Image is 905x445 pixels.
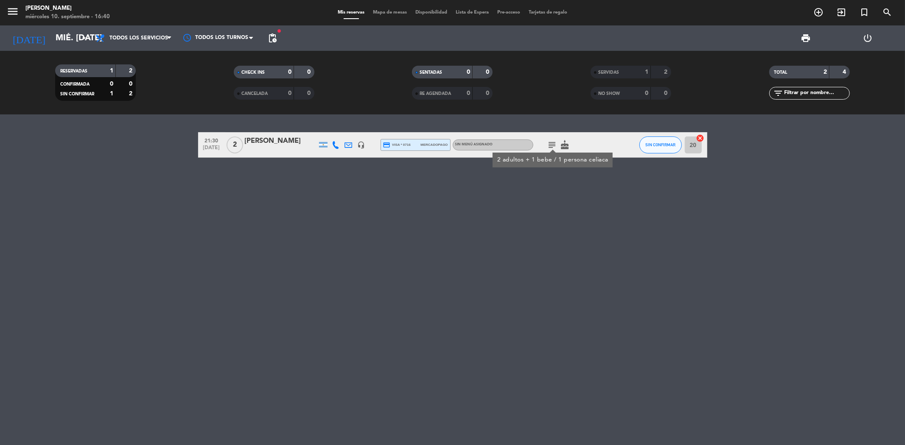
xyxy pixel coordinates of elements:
i: subject [547,140,558,150]
span: print [801,33,811,43]
i: cake [560,140,570,150]
strong: 0 [467,90,470,96]
i: turned_in_not [859,7,869,17]
span: [DATE] [201,145,222,155]
strong: 0 [486,90,491,96]
span: SIN CONFIRMAR [60,92,94,96]
i: cancel [696,134,705,142]
strong: 0 [110,81,113,87]
span: RE AGENDADA [420,92,451,96]
span: 21:30 [201,135,222,145]
input: Filtrar por nombre... [784,89,849,98]
span: Mapa de mesas [369,10,411,15]
strong: 0 [307,90,312,96]
strong: 0 [645,90,648,96]
span: RESERVADAS [60,69,87,73]
strong: 0 [288,69,291,75]
span: Tarjetas de regalo [524,10,572,15]
strong: 1 [110,68,113,74]
span: Todos los servicios [109,35,168,41]
strong: 2 [664,69,670,75]
button: menu [6,5,19,21]
strong: 1 [645,69,648,75]
span: Mis reservas [333,10,369,15]
strong: 2 [129,91,134,97]
span: visa * 0716 [383,141,411,149]
strong: 0 [307,69,312,75]
strong: 2 [824,69,827,75]
i: exit_to_app [836,7,846,17]
span: Disponibilidad [411,10,451,15]
strong: 1 [110,91,113,97]
span: CHECK INS [241,70,265,75]
span: CANCELADA [241,92,268,96]
i: menu [6,5,19,18]
i: [DATE] [6,29,51,47]
strong: 0 [467,69,470,75]
div: 2 adultos + 1 bebe / 1 persona celiaca [497,156,608,164]
span: TOTAL [774,70,787,75]
i: add_circle_outline [813,7,824,17]
div: miércoles 10. septiembre - 16:40 [25,13,110,21]
i: power_settings_new [863,33,873,43]
strong: 4 [843,69,848,75]
i: headset_mic [358,141,365,149]
span: pending_actions [267,33,277,43]
span: SENTADAS [420,70,442,75]
strong: 2 [129,68,134,74]
span: mercadopago [420,142,448,147]
button: SIN CONFIRMAR [639,136,682,153]
span: 2 [227,136,243,153]
span: Sin menú asignado [455,143,493,146]
span: NO SHOW [598,92,620,96]
strong: 0 [288,90,291,96]
span: CONFIRMADA [60,82,90,86]
strong: 0 [486,69,491,75]
span: SERVIDAS [598,70,619,75]
strong: 0 [664,90,670,96]
div: [PERSON_NAME] [25,4,110,13]
span: SIN CONFIRMAR [645,142,675,147]
div: LOG OUT [837,25,899,51]
i: arrow_drop_down [79,33,89,43]
strong: 0 [129,81,134,87]
i: filter_list [773,88,784,98]
i: search [882,7,892,17]
span: Lista de Espera [451,10,493,15]
span: Pre-acceso [493,10,524,15]
i: credit_card [383,141,391,149]
div: [PERSON_NAME] [245,136,317,147]
span: fiber_manual_record [277,28,282,33]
